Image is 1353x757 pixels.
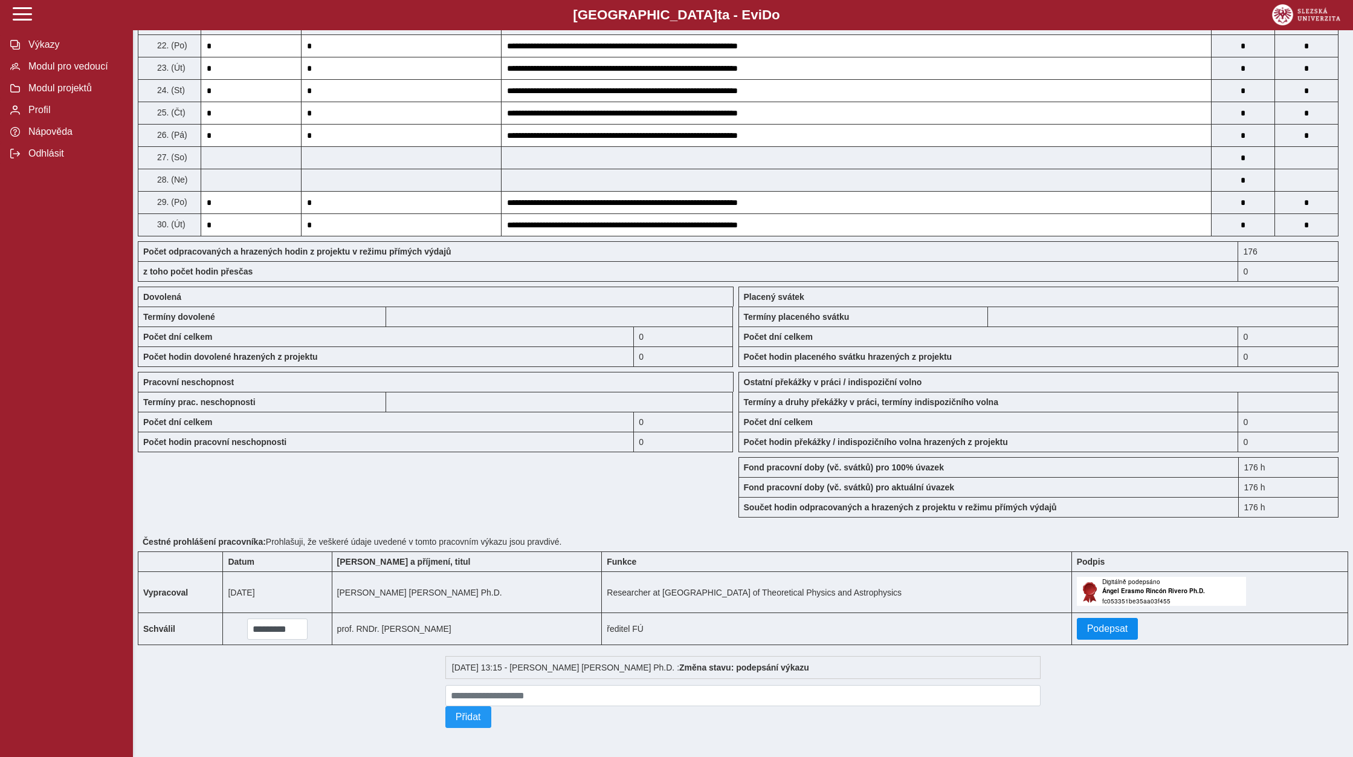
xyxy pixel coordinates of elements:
b: Datum [228,557,254,567]
div: 176 [1238,241,1338,261]
img: logo_web_su.png [1272,4,1340,25]
b: Schválil [143,624,175,634]
b: Funkce [607,557,636,567]
b: [PERSON_NAME] a příjmení, titul [337,557,471,567]
b: Čestné prohlášení pracovníka: [143,537,266,547]
b: Počet dní celkem [143,332,212,342]
b: Termíny a druhy překážky v práci, termíny indispozičního volna [744,397,998,407]
b: Součet hodin odpracovaných a hrazených z projektu v režimu přímých výdajů [744,502,1057,512]
button: Podepsat [1077,618,1138,640]
td: ředitel FÚ [602,613,1071,645]
div: 176 h [1238,457,1338,477]
b: Termíny dovolené [143,312,215,322]
div: 0 [1238,261,1338,282]
span: 24. (St) [155,85,185,95]
span: Odhlásit [25,148,123,159]
b: Počet hodin pracovní neschopnosti [143,437,286,447]
div: 0 [634,412,733,432]
div: 0 [634,432,733,452]
b: Počet hodin placeného svátku hrazených z projektu [744,352,952,362]
div: 0 [1238,432,1338,452]
div: 0 [1238,412,1338,432]
b: Počet dní celkem [744,417,813,427]
b: Počet odpracovaných a hrazených hodin z projektu v režimu přímých výdajů [143,247,451,256]
span: Modul pro vedoucí [25,61,123,72]
span: 29. (Po) [155,197,187,207]
span: Profil [25,105,123,115]
span: 25. (Čt) [155,108,186,117]
td: Researcher at [GEOGRAPHIC_DATA] of Theoretical Physics and Astrophysics [602,572,1071,613]
div: 0 [1238,327,1338,346]
div: 176 h [1238,477,1338,497]
b: Pracovní neschopnost [143,377,234,387]
span: Modul projektů [25,83,123,94]
b: Vypracoval [143,588,188,597]
b: Fond pracovní doby (vč. svátků) pro 100% úvazek [744,463,944,472]
span: Nápověda [25,126,123,137]
b: Ostatní překážky v práci / indispoziční volno [744,377,922,387]
b: Počet dní celkem [143,417,212,427]
div: 176 h [1238,497,1338,518]
div: 0 [634,346,733,367]
b: Změna stavu: podepsání výkazu [679,663,809,672]
span: 28. (Ne) [155,175,188,184]
b: Termíny prac. neschopnosti [143,397,256,407]
div: Prohlašuji, že veškeré údaje uvedené v tomto pracovním výkazu jsou pravdivé. [138,532,1348,551]
span: Přidat [456,712,481,723]
b: Termíny placeného svátku [744,312,850,322]
b: Dovolená [143,292,181,302]
span: Podepsat [1087,623,1128,634]
b: z toho počet hodin přesčas [143,267,253,276]
div: 0 [634,327,733,346]
td: prof. RNDr. [PERSON_NAME] [332,613,602,645]
b: Počet hodin překážky / indispozičního volna hrazených z projektu [744,437,1008,447]
img: Digitálně podepsáno uživatelem [1077,577,1246,606]
b: Fond pracovní doby (vč. svátků) pro aktuální úvazek [744,482,955,492]
span: o [772,7,780,22]
span: 27. (So) [155,152,187,162]
b: Počet hodin dovolené hrazených z projektu [143,352,318,362]
button: Přidat [445,706,491,728]
span: 26. (Pá) [155,130,187,140]
td: [PERSON_NAME] [PERSON_NAME] Ph.D. [332,572,602,613]
b: Placený svátek [744,292,804,302]
b: Počet dní celkem [744,332,813,342]
b: Podpis [1077,557,1105,567]
span: D [762,7,772,22]
div: 0 [1238,346,1338,367]
span: 22. (Po) [155,41,187,50]
span: 23. (Út) [155,63,186,73]
span: Výkazy [25,39,123,50]
span: t [717,7,722,22]
b: [GEOGRAPHIC_DATA] a - Evi [36,7,1317,23]
div: [DATE] 13:15 - [PERSON_NAME] [PERSON_NAME] Ph.D. : [445,656,1041,679]
span: [DATE] [228,588,254,597]
span: 30. (Út) [155,219,186,229]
